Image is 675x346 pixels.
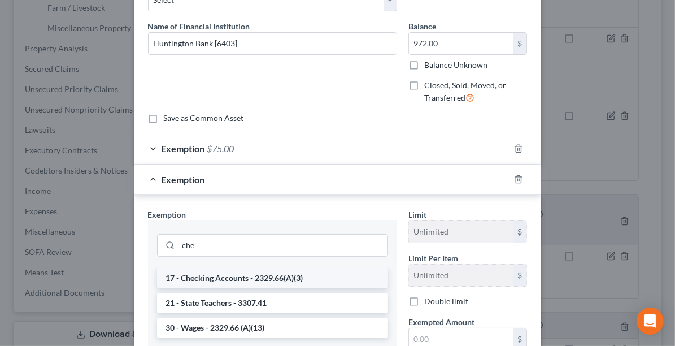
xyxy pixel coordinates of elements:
[178,235,387,256] input: Search exemption rules...
[409,33,513,54] input: 0.00
[157,293,388,313] li: 21 - State Teachers - 3307.41
[408,252,458,264] label: Limit Per Item
[162,143,205,154] span: Exemption
[164,113,244,124] label: Save as Common Asset
[408,20,436,32] label: Balance
[409,265,513,286] input: --
[409,221,513,243] input: --
[424,296,468,307] label: Double limit
[424,80,506,102] span: Closed, Sold, Moved, or Transferred
[408,210,426,219] span: Limit
[513,265,527,286] div: $
[157,268,388,288] li: 17 - Checking Accounts - 2329.66(A)(3)
[162,174,205,185] span: Exemption
[513,221,527,243] div: $
[408,317,474,327] span: Exempted Amount
[637,308,664,335] div: Open Intercom Messenger
[157,318,388,338] li: 30 - Wages - 2329.66 (A)(13)
[207,143,234,154] span: $75.00
[148,210,186,219] span: Exemption
[148,21,250,31] span: Name of Financial Institution
[424,59,487,71] label: Balance Unknown
[513,33,527,54] div: $
[149,33,397,54] input: Enter name...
